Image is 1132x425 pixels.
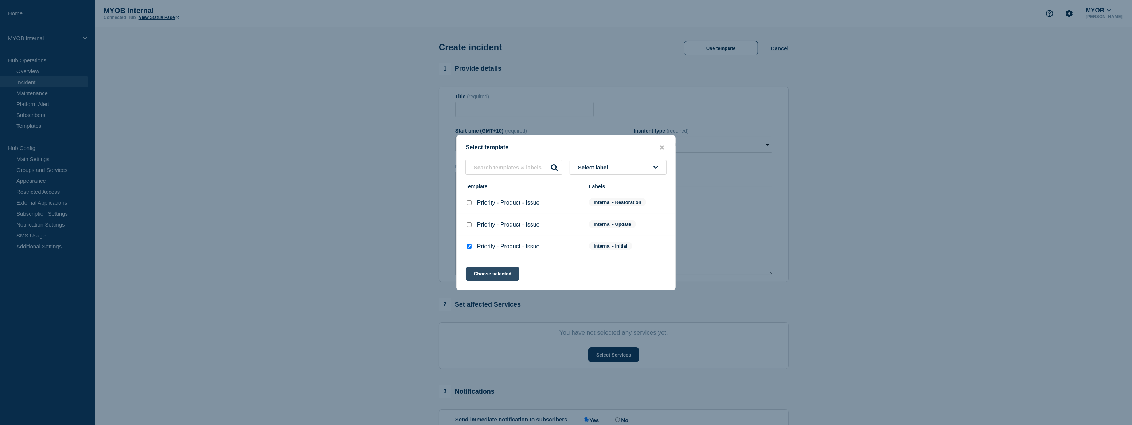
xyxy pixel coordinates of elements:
[477,221,540,228] p: Priority - Product - Issue
[477,200,540,206] p: Priority - Product - Issue
[589,184,667,189] div: Labels
[570,160,667,175] button: Select label
[467,200,472,205] input: Priority - Product - Issue checkbox
[457,144,675,151] div: Select template
[465,160,562,175] input: Search templates & labels
[466,267,519,281] button: Choose selected
[578,164,611,170] span: Select label
[589,198,646,206] span: Internal - Restoration
[477,243,540,250] p: Priority - Product - Issue
[467,222,472,227] input: Priority - Product - Issue checkbox
[589,242,632,250] span: Internal - Initial
[589,220,636,228] span: Internal - Update
[658,144,666,151] button: close button
[465,184,582,189] div: Template
[467,244,472,249] input: Priority - Product - Issue checkbox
